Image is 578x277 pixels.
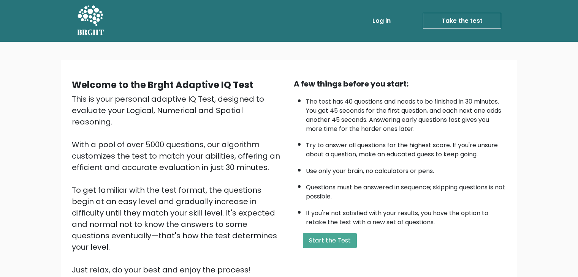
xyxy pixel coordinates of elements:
li: Questions must be answered in sequence; skipping questions is not possible. [306,179,507,201]
b: Welcome to the Brght Adaptive IQ Test [72,79,253,91]
li: The test has 40 questions and needs to be finished in 30 minutes. You get 45 seconds for the firs... [306,93,507,134]
a: BRGHT [77,3,105,39]
a: Log in [369,13,394,28]
li: Try to answer all questions for the highest score. If you're unsure about a question, make an edu... [306,137,507,159]
div: This is your personal adaptive IQ Test, designed to evaluate your Logical, Numerical and Spatial ... [72,93,285,275]
li: Use only your brain, no calculators or pens. [306,163,507,176]
button: Start the Test [303,233,357,248]
div: A few things before you start: [294,78,507,90]
a: Take the test [423,13,501,29]
li: If you're not satisfied with your results, you have the option to retake the test with a new set ... [306,205,507,227]
h5: BRGHT [77,28,105,37]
